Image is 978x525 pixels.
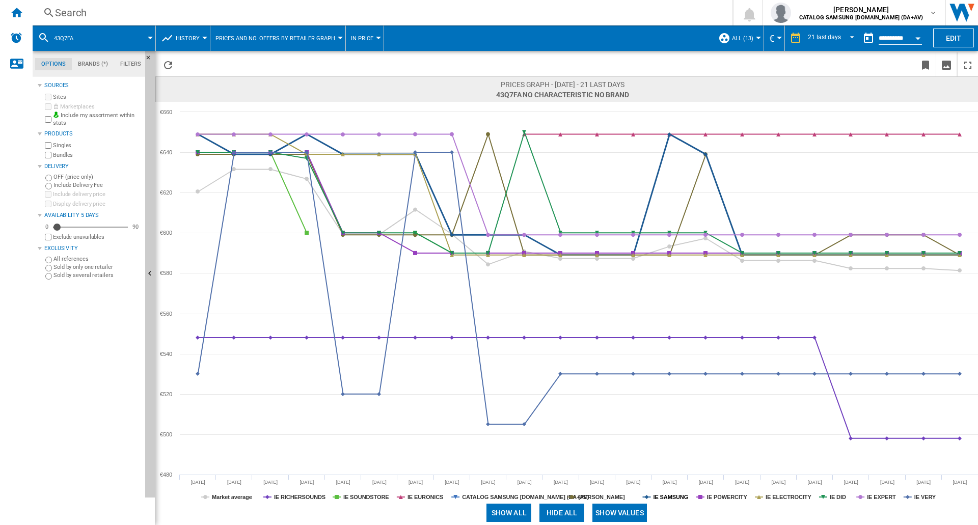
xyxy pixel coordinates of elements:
tspan: [PERSON_NAME] [579,494,625,500]
tspan: €540 [160,351,172,357]
span: History [176,35,200,42]
span: Prices and No. offers by retailer graph [215,35,335,42]
input: OFF (price only) [45,175,52,181]
label: Singles [53,142,141,149]
input: Include my assortment within stats [45,113,51,126]
label: Display delivery price [53,200,141,208]
button: 43Q7FA [54,25,84,51]
button: Download as image [936,52,957,76]
input: All references [45,257,52,263]
label: OFF (price only) [53,173,141,181]
tspan: €620 [160,189,172,196]
md-slider: Availability [53,222,128,232]
text: [DATE] [481,480,496,485]
input: Bundles [45,152,51,158]
tspan: IE DID [830,494,846,500]
text: [DATE] [735,480,749,485]
div: Delivery [44,162,141,171]
div: Exclusivity [44,244,141,253]
label: All references [53,255,141,263]
input: Sold by several retailers [45,273,52,280]
label: Sites [53,93,141,101]
label: Marketplaces [53,103,141,110]
text: [DATE] [263,480,278,485]
img: mysite-bg-18x18.png [53,112,59,118]
button: Hide [145,51,155,498]
text: [DATE] [626,480,640,485]
tspan: €580 [160,270,172,276]
span: In price [351,35,373,42]
md-tab-item: Brands (*) [72,58,114,70]
input: Display delivery price [45,201,51,207]
tspan: IE VERY [914,494,936,500]
text: [DATE] [916,480,931,485]
tspan: IE EXPERT [867,494,896,500]
input: Display delivery price [45,234,51,240]
tspan: €480 [160,472,172,478]
div: Products [44,130,141,138]
text: [DATE] [771,480,785,485]
label: Include Delivery Fee [53,181,141,189]
button: Show values [592,504,647,522]
text: [DATE] [409,480,423,485]
img: profile.jpg [771,3,791,23]
text: [DATE] [844,480,858,485]
button: Bookmark this report [915,52,936,76]
md-tab-item: Filters [114,58,147,70]
div: ALL (13) [718,25,758,51]
button: ALL (13) [732,25,758,51]
button: Open calendar [909,27,927,46]
img: alerts-logo.svg [10,32,22,44]
label: Sold by only one retailer [53,263,141,271]
label: Include delivery price [53,190,141,198]
label: Sold by several retailers [53,271,141,279]
div: Search [55,6,706,20]
tspan: IE SAMSUNG [653,494,688,500]
input: Sold by only one retailer [45,265,52,271]
label: Bundles [53,151,141,159]
div: 21 last days [808,34,841,41]
tspan: CATALOG SAMSUNG [DOMAIN_NAME] (DA+AV) [462,494,589,500]
text: [DATE] [554,480,568,485]
text: [DATE] [445,480,459,485]
button: Prices and No. offers by retailer graph [215,25,340,51]
input: Sites [45,94,51,100]
button: Reload [158,52,178,76]
tspan: IE ELECTROCITY [766,494,811,500]
input: Include delivery price [45,191,51,198]
md-menu: Currency [764,25,785,51]
text: [DATE] [300,480,314,485]
input: Singles [45,142,51,149]
text: [DATE] [518,480,532,485]
md-select: REPORTS.WIZARD.STEPS.REPORT.STEPS.REPORT_OPTIONS.PERIOD: 21 last days [807,30,858,47]
b: CATALOG SAMSUNG [DOMAIN_NAME] (DA+AV) [799,14,923,21]
span: [PERSON_NAME] [799,5,923,15]
label: Exclude unavailables [53,233,141,241]
div: 90 [130,223,141,231]
div: Availability 5 Days [44,211,141,219]
tspan: €640 [160,149,172,155]
tspan: Market average [212,494,252,500]
button: € [769,25,779,51]
button: Hide all [539,504,584,522]
button: Edit [933,29,974,47]
text: [DATE] [953,480,967,485]
tspan: IE RICHERSOUNDS [274,494,325,500]
div: 43Q7FA [38,25,150,51]
text: [DATE] [880,480,894,485]
tspan: €660 [160,109,172,115]
button: Maximize [958,52,978,76]
tspan: IE SOUNDSTORE [343,494,389,500]
button: History [176,25,205,51]
span: Prices graph - [DATE] - 21 last days [496,79,629,90]
tspan: €520 [160,391,172,397]
tspan: €560 [160,311,172,317]
text: [DATE] [590,480,604,485]
text: [DATE] [808,480,822,485]
span: 43Q7FA [54,35,73,42]
tspan: €600 [160,230,172,236]
tspan: IE EURONICS [407,494,443,500]
span: 43Q7FA No characteristic No brand [496,90,629,100]
input: Marketplaces [45,103,51,110]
